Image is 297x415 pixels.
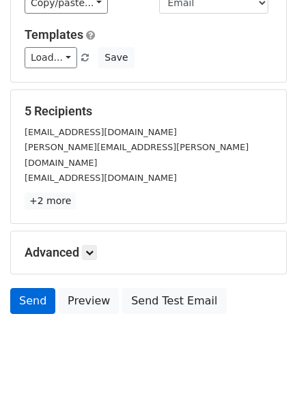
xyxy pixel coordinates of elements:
[25,47,77,68] a: Load...
[25,192,76,210] a: +2 more
[25,104,272,119] h5: 5 Recipients
[25,245,272,260] h5: Advanced
[25,127,177,137] small: [EMAIL_ADDRESS][DOMAIN_NAME]
[10,288,55,314] a: Send
[122,288,226,314] a: Send Test Email
[229,349,297,415] iframe: Chat Widget
[25,27,83,42] a: Templates
[98,47,134,68] button: Save
[25,173,177,183] small: [EMAIL_ADDRESS][DOMAIN_NAME]
[25,142,249,168] small: [PERSON_NAME][EMAIL_ADDRESS][PERSON_NAME][DOMAIN_NAME]
[59,288,119,314] a: Preview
